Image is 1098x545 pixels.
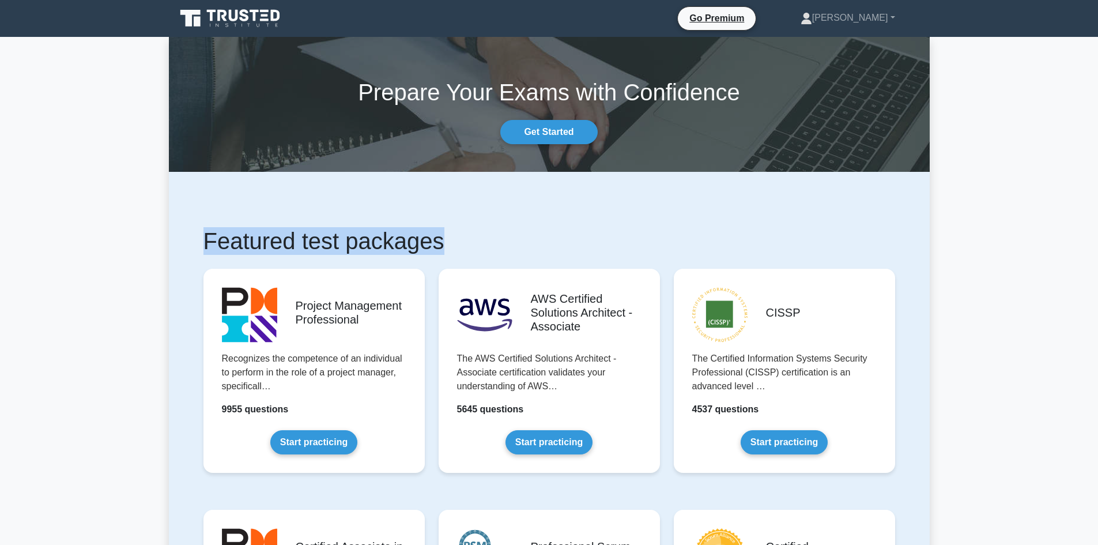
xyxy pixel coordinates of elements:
[203,227,895,255] h1: Featured test packages
[682,11,751,25] a: Go Premium
[169,78,930,106] h1: Prepare Your Exams with Confidence
[500,120,597,144] a: Get Started
[741,430,828,454] a: Start practicing
[505,430,593,454] a: Start practicing
[270,430,357,454] a: Start practicing
[773,6,923,29] a: [PERSON_NAME]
